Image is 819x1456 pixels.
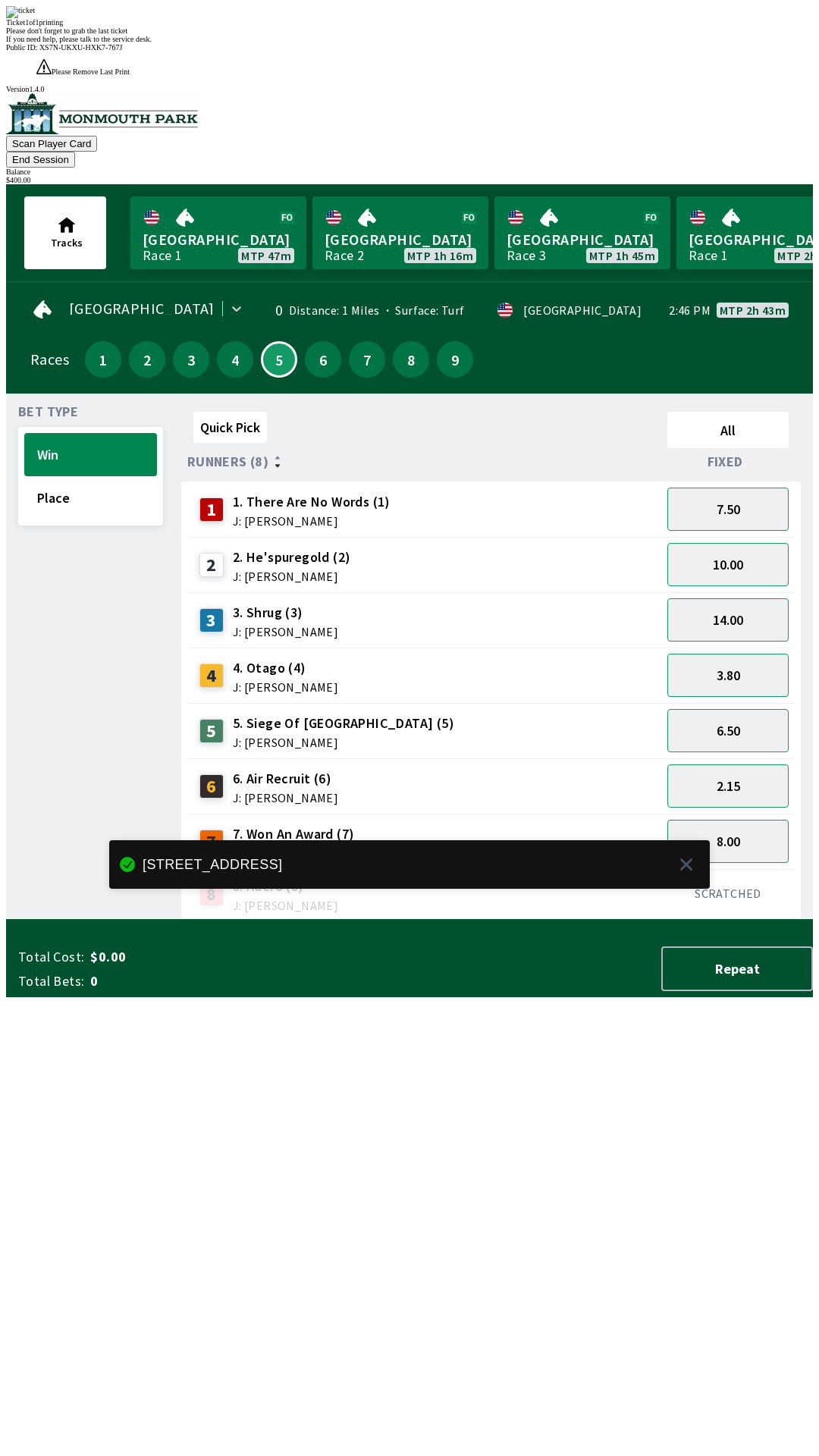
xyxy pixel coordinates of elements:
[667,886,789,901] div: SCRATCHED
[233,570,351,582] span: J: [PERSON_NAME]
[667,709,789,752] button: 6.50
[69,303,215,315] span: [GEOGRAPHIC_DATA]
[667,820,789,863] button: 8.00
[233,492,391,512] span: 1. There Are No Words (1)
[24,476,157,519] button: Place
[6,6,35,18] img: ticket
[437,341,473,378] button: 9
[199,830,224,854] div: 7
[6,27,813,35] div: Please don't forget to grab the last ticket
[305,341,341,378] button: 6
[589,249,655,262] span: MTP 1h 45m
[221,354,249,365] span: 4
[233,603,338,623] span: 3. Shrug (3)
[353,354,381,365] span: 7
[130,196,306,269] a: [GEOGRAPHIC_DATA]Race 1MTP 47m
[37,446,144,463] span: Win
[6,35,152,43] span: If you need help, please talk to the service desk.
[177,354,206,365] span: 3
[494,196,670,269] a: [GEOGRAPHIC_DATA]Race 3MTP 1h 45m
[6,93,198,134] img: venue logo
[523,304,642,316] div: [GEOGRAPHIC_DATA]
[6,168,813,176] div: Balance
[689,249,728,262] div: Race 1
[667,764,789,808] button: 2.15
[233,824,355,844] span: 7. Won An Award (7)
[717,722,740,739] span: 6.50
[233,792,338,804] span: J: [PERSON_NAME]
[717,500,740,518] span: 7.50
[89,354,118,365] span: 1
[6,43,813,52] div: Public ID:
[233,714,454,733] span: 5. Siege Of [GEOGRAPHIC_DATA] (5)
[24,196,106,269] button: Tracks
[199,497,224,522] div: 1
[675,960,799,977] span: Repeat
[90,948,329,966] span: $0.00
[309,354,337,365] span: 6
[24,433,157,476] button: Win
[85,341,121,378] button: 1
[199,608,224,632] div: 3
[129,341,165,378] button: 2
[200,419,260,436] span: Quick Pick
[661,946,813,991] button: Repeat
[199,664,224,688] div: 4
[667,598,789,642] button: 14.00
[289,303,380,318] span: Distance: 1 Miles
[393,341,429,378] button: 8
[233,736,454,748] span: J: [PERSON_NAME]
[667,543,789,586] button: 10.00
[6,176,813,184] div: $ 400.00
[717,777,740,795] span: 2.15
[241,249,291,262] span: MTP 47m
[18,406,78,418] span: Bet Type
[6,85,813,93] div: Version 1.4.0
[30,353,69,366] div: Races
[266,356,292,363] span: 5
[713,556,743,573] span: 10.00
[143,230,294,249] span: [GEOGRAPHIC_DATA]
[6,18,813,27] div: Ticket 1 of 1 printing
[187,456,268,468] span: Runners (8)
[717,833,740,850] span: 8.00
[380,303,465,318] span: Surface: Turf
[39,43,122,52] span: XS7N-UKXU-HXK7-767J
[507,249,546,262] div: Race 3
[6,152,75,168] button: End Session
[133,354,162,365] span: 2
[349,341,385,378] button: 7
[674,422,782,439] span: All
[233,626,338,638] span: J: [PERSON_NAME]
[193,412,267,443] button: Quick Pick
[263,304,283,316] div: 0
[233,548,351,567] span: 2. He'spuregold (2)
[37,489,144,507] span: Place
[669,304,711,316] span: 2:46 PM
[667,488,789,531] button: 7.50
[233,681,338,693] span: J: [PERSON_NAME]
[708,456,743,468] span: Fixed
[233,515,391,527] span: J: [PERSON_NAME]
[6,136,97,152] button: Scan Player Card
[441,354,469,365] span: 9
[143,858,282,871] div: [STREET_ADDRESS]
[143,249,182,262] div: Race 1
[173,341,209,378] button: 3
[187,454,661,469] div: Runners (8)
[199,719,224,743] div: 5
[667,654,789,697] button: 3.80
[325,249,364,262] div: Race 2
[51,236,83,249] span: Tracks
[717,667,740,684] span: 3.80
[233,658,338,678] span: 4. Otago (4)
[713,611,743,629] span: 14.00
[507,230,658,249] span: [GEOGRAPHIC_DATA]
[233,769,338,789] span: 6. Air Recruit (6)
[312,196,488,269] a: [GEOGRAPHIC_DATA]Race 2MTP 1h 16m
[661,454,795,469] div: Fixed
[52,67,130,76] span: Please Remove Last Print
[199,774,224,799] div: 6
[720,304,786,316] span: MTP 2h 43m
[199,553,224,577] div: 2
